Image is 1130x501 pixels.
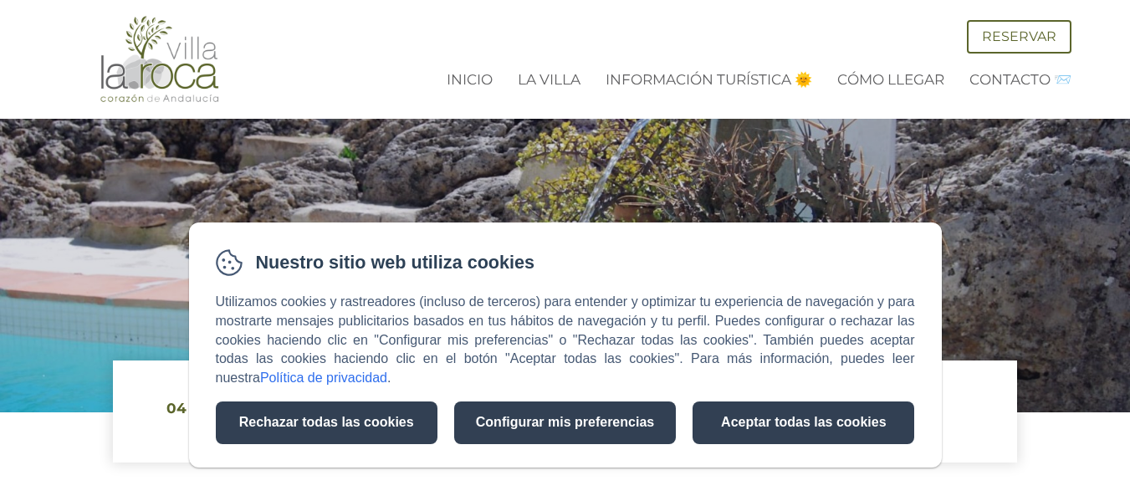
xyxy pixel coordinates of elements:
[260,371,387,385] a: Política de privacidad
[447,71,493,88] a: Inicio
[606,71,812,88] a: Información Turística 🌞
[256,250,535,276] span: Nuestro sitio web utiliza cookies
[693,401,914,444] button: Aceptar todas las cookies
[837,71,944,88] a: Cómo Llegar
[454,401,676,444] button: Configurar mis preferencias
[967,20,1071,54] a: Reservar
[97,15,222,104] img: Villa La Roca - Situada en un tranquilo pueblo blanco de Montecorto , a 20 minutos de la ciudad m...
[216,401,437,444] button: Rechazar todas las cookies
[969,71,1071,88] a: Contacto 📨
[518,71,580,88] a: La Villa
[216,293,915,388] p: Utilizamos cookies y rastreadores (incluso de terceros) para entender y optimizar tu experiencia ...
